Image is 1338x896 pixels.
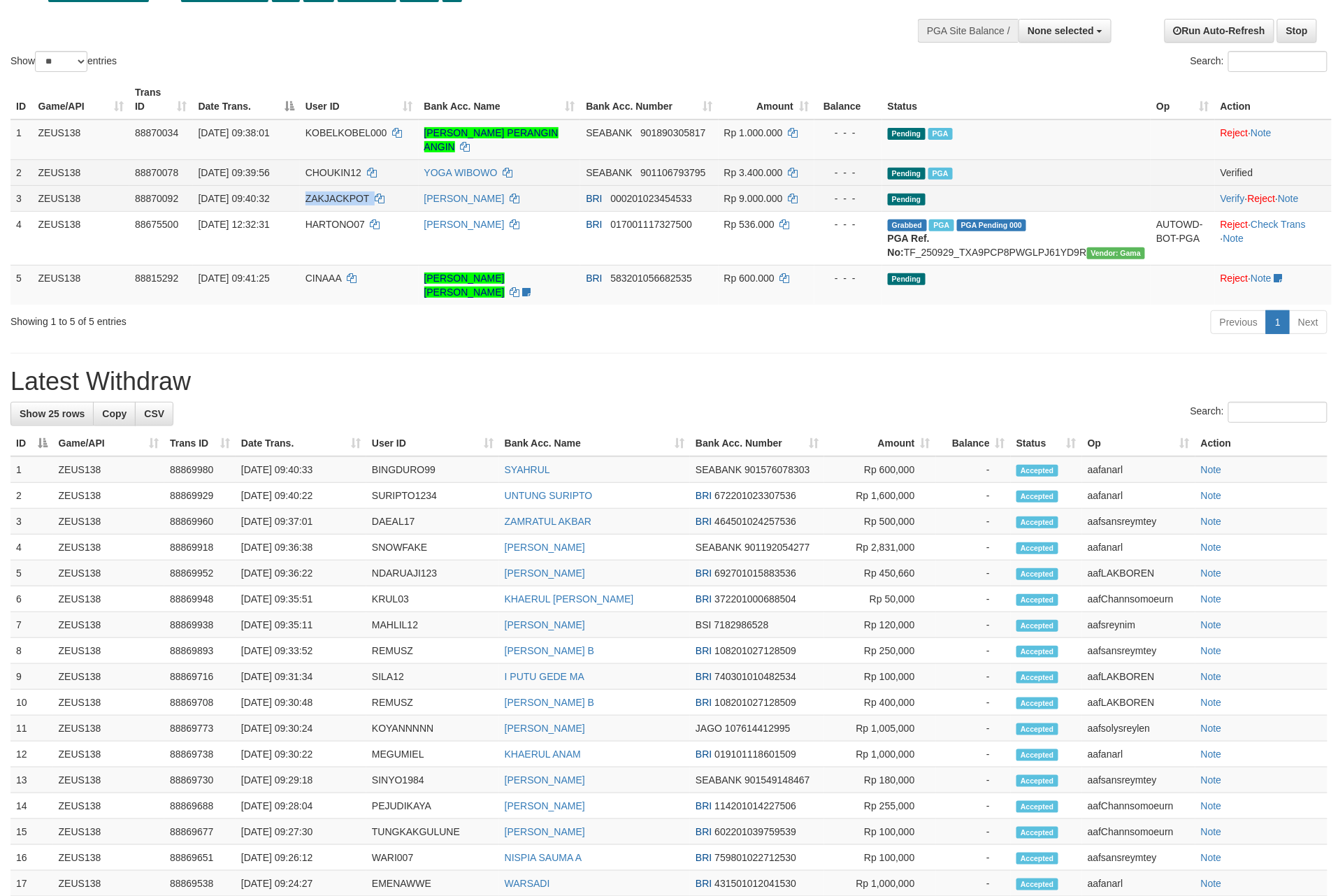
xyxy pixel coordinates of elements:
a: [PERSON_NAME] [505,723,585,734]
div: - - - [820,217,877,231]
span: Copy 692701015883536 to clipboard [714,568,796,579]
a: [PERSON_NAME] [505,619,585,630]
span: [DATE] 09:40:32 [199,193,270,204]
a: Note [1201,542,1222,553]
th: Bank Acc. Number: activate to sort column ascending [580,80,718,120]
label: Search: [1190,51,1328,72]
a: Note [1201,619,1222,630]
span: Copy 901576078303 to clipboard [744,464,810,475]
th: Game/API: activate to sort column ascending [53,431,164,456]
th: Balance: activate to sort column ascending [936,431,1011,456]
td: aafanarl [1082,456,1195,483]
th: ID: activate to sort column descending [10,431,53,456]
span: None selected [1028,25,1094,36]
div: - - - [820,192,877,205]
td: SURIPTO1234 [366,483,499,509]
td: [DATE] 09:30:22 [236,742,366,767]
a: Note [1201,593,1222,605]
td: 8 [10,638,53,664]
td: ZEUS138 [53,456,164,483]
input: Search: [1228,402,1328,423]
span: BRI [586,219,602,230]
a: Next [1289,310,1328,334]
td: - [936,612,1011,638]
a: SYAHRUL [505,464,550,475]
td: ZEUS138 [53,767,164,793]
th: Date Trans.: activate to sort column descending [193,80,300,120]
a: [PERSON_NAME] [505,826,585,837]
a: NISPIA SAUMA A [505,852,582,863]
button: None selected [1019,19,1112,43]
span: BRI [696,645,712,656]
span: 88870092 [135,193,178,204]
a: Note [1223,233,1244,244]
td: 88869948 [164,586,236,612]
td: 2 [10,159,33,185]
a: Note [1201,568,1222,579]
span: SEABANK [696,464,742,475]
span: CINAAA [305,273,341,284]
td: ZEUS138 [33,159,129,185]
td: ZEUS138 [33,211,129,265]
a: Note [1201,826,1222,837]
th: Amount: activate to sort column ascending [719,80,815,120]
label: Search: [1190,402,1328,423]
td: Rp 400,000 [824,690,936,716]
a: [PERSON_NAME] PERANGIN ANGIN [424,127,559,152]
td: - [936,638,1011,664]
th: Trans ID: activate to sort column ascending [164,431,236,456]
td: [DATE] 09:30:24 [236,716,366,742]
span: 88870078 [135,167,178,178]
a: Note [1201,645,1222,656]
span: BRI [696,697,712,708]
td: Rp 1,005,000 [824,716,936,742]
th: Date Trans.: activate to sort column ascending [236,431,366,456]
span: CSV [144,408,164,419]
td: 88869708 [164,690,236,716]
a: Note [1251,273,1272,284]
span: Pending [888,194,926,205]
div: - - - [820,271,877,285]
span: [DATE] 09:41:25 [199,273,270,284]
span: Copy [102,408,127,419]
td: aafsreynim [1082,612,1195,638]
a: Stop [1277,19,1317,43]
span: Accepted [1016,594,1058,606]
td: aafsansreymtey [1082,638,1195,664]
td: [DATE] 09:35:11 [236,612,366,638]
span: KOBELKOBEL000 [305,127,387,138]
span: BRI [696,490,712,501]
th: Action [1215,80,1332,120]
td: [DATE] 09:29:18 [236,767,366,793]
td: [DATE] 09:35:51 [236,586,366,612]
span: Accepted [1016,516,1058,528]
span: Rp 600.000 [724,273,775,284]
a: [PERSON_NAME] B [505,697,594,708]
span: Copy 108201027128509 to clipboard [714,697,796,708]
span: Accepted [1016,568,1058,580]
td: 88869980 [164,456,236,483]
td: aafChannsomoeurn [1082,586,1195,612]
td: 88869960 [164,509,236,535]
span: Accepted [1016,491,1058,503]
th: Op: activate to sort column ascending [1151,80,1215,120]
span: Marked by aafanarl [928,168,953,180]
td: 88869773 [164,716,236,742]
th: Action [1195,431,1328,456]
span: Grabbed [888,219,927,231]
td: ZEUS138 [33,265,129,305]
td: [DATE] 09:36:38 [236,535,366,561]
td: REMUSZ [366,690,499,716]
td: · [1215,120,1332,160]
td: Rp 450,660 [824,561,936,586]
a: CSV [135,402,173,426]
td: - [936,483,1011,509]
span: SEABANK [696,542,742,553]
span: Accepted [1016,749,1058,761]
span: SEABANK [586,167,632,178]
td: - [936,716,1011,742]
a: WARSADI [505,878,550,889]
th: User ID: activate to sort column ascending [366,431,499,456]
td: 4 [10,211,33,265]
td: aafLAKBOREN [1082,690,1195,716]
